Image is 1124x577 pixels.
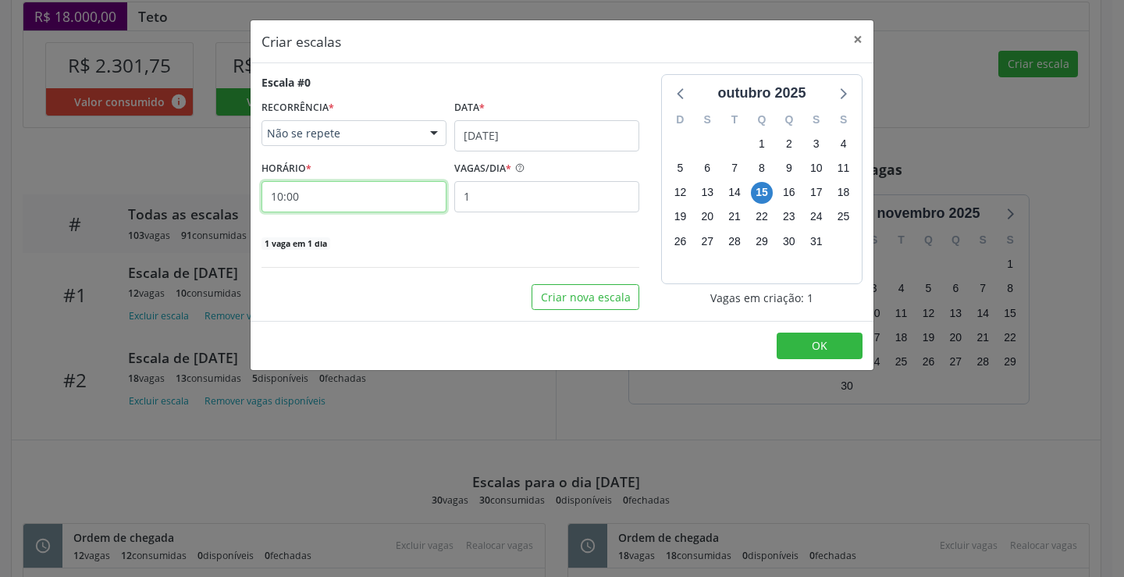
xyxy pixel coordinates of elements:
[778,158,800,180] span: quinta-feira, 9 de outubro de 2025
[261,157,311,181] label: HORÁRIO
[721,108,749,132] div: T
[669,182,691,204] span: domingo, 12 de outubro de 2025
[454,96,485,120] label: Data
[724,230,745,252] span: terça-feira, 28 de outubro de 2025
[261,74,311,91] div: Escala #0
[454,157,511,181] label: VAGAS/DIA
[511,157,525,173] ion-icon: help circle outline
[751,230,773,252] span: quarta-feira, 29 de outubro de 2025
[749,108,776,132] div: Q
[751,158,773,180] span: quarta-feira, 8 de outubro de 2025
[261,181,446,212] input: 00:00
[778,133,800,155] span: quinta-feira, 2 de outubro de 2025
[778,230,800,252] span: quinta-feira, 30 de outubro de 2025
[806,158,827,180] span: sexta-feira, 10 de outubro de 2025
[454,120,639,151] input: Selecione uma data
[812,338,827,353] span: OK
[830,108,857,132] div: S
[778,206,800,228] span: quinta-feira, 23 de outubro de 2025
[842,20,873,59] button: Close
[724,158,745,180] span: terça-feira, 7 de outubro de 2025
[694,108,721,132] div: S
[724,182,745,204] span: terça-feira, 14 de outubro de 2025
[696,158,718,180] span: segunda-feira, 6 de outubro de 2025
[696,206,718,228] span: segunda-feira, 20 de outubro de 2025
[669,158,691,180] span: domingo, 5 de outubro de 2025
[724,206,745,228] span: terça-feira, 21 de outubro de 2025
[806,230,827,252] span: sexta-feira, 31 de outubro de 2025
[261,96,334,120] label: RECORRÊNCIA
[806,206,827,228] span: sexta-feira, 24 de outubro de 2025
[696,182,718,204] span: segunda-feira, 13 de outubro de 2025
[661,290,863,306] div: Vagas em criação: 1
[833,158,855,180] span: sábado, 11 de outubro de 2025
[669,230,691,252] span: domingo, 26 de outubro de 2025
[806,133,827,155] span: sexta-feira, 3 de outubro de 2025
[806,182,827,204] span: sexta-feira, 17 de outubro de 2025
[667,108,694,132] div: D
[833,133,855,155] span: sábado, 4 de outubro de 2025
[802,108,830,132] div: S
[775,108,802,132] div: Q
[751,133,773,155] span: quarta-feira, 1 de outubro de 2025
[833,182,855,204] span: sábado, 18 de outubro de 2025
[711,83,812,104] div: outubro 2025
[696,230,718,252] span: segunda-feira, 27 de outubro de 2025
[267,126,414,141] span: Não se repete
[777,333,863,359] button: OK
[532,284,639,311] button: Criar nova escala
[778,182,800,204] span: quinta-feira, 16 de outubro de 2025
[751,206,773,228] span: quarta-feira, 22 de outubro de 2025
[751,182,773,204] span: quarta-feira, 15 de outubro de 2025
[261,237,330,250] span: 1 vaga em 1 dia
[833,206,855,228] span: sábado, 25 de outubro de 2025
[261,31,341,52] h5: Criar escalas
[669,206,691,228] span: domingo, 19 de outubro de 2025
